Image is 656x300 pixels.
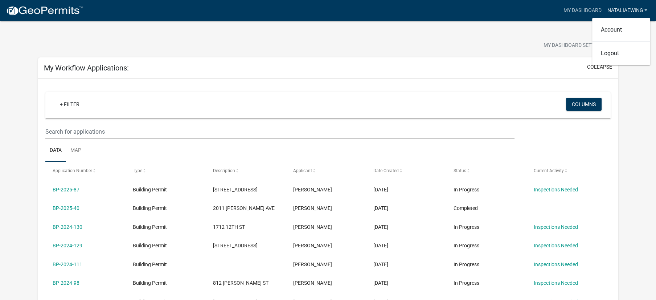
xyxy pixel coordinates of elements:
[454,224,479,230] span: In Progress
[66,139,86,162] a: Map
[133,280,167,286] span: Building Permit
[213,168,235,173] span: Description
[454,280,479,286] span: In Progress
[133,262,167,267] span: Building Permit
[454,262,479,267] span: In Progress
[604,4,650,17] a: NataliaEwing
[206,162,286,179] datatable-header-cell: Description
[373,168,399,173] span: Date Created
[366,162,446,179] datatable-header-cell: Date Created
[133,205,167,211] span: Building Permit
[534,187,578,192] a: Inspections Needed
[534,224,578,230] a: Inspections Needed
[53,224,82,230] a: BP-2024-130
[566,98,602,111] button: Columns
[133,168,142,173] span: Type
[53,280,79,286] a: BP-2024-98
[373,205,388,211] span: 05/01/2025
[213,205,275,211] span: 2011 MORSE AVE
[373,280,388,286] span: 09/06/2024
[544,41,606,50] span: My Dashboard Settings
[293,205,332,211] span: Natalia Ewing
[133,243,167,248] span: Building Permit
[213,243,258,248] span: 1117 WILLOW ST
[293,280,332,286] span: Natalia Ewing
[587,63,612,71] button: collapse
[45,124,514,139] input: Search for applications
[44,64,129,72] h5: My Workflow Applications:
[213,280,268,286] span: 812 DURANT ST
[534,280,578,286] a: Inspections Needed
[454,243,479,248] span: In Progress
[526,162,607,179] datatable-header-cell: Current Activity
[373,187,388,192] span: 07/24/2025
[373,243,388,248] span: 11/20/2024
[446,162,526,179] datatable-header-cell: Status
[454,205,478,211] span: Completed
[373,262,388,267] span: 10/01/2024
[293,168,312,173] span: Applicant
[592,21,650,38] a: Account
[534,262,578,267] a: Inspections Needed
[53,187,79,192] a: BP-2025-87
[213,187,258,192] span: 2802 12TH ST
[286,162,366,179] datatable-header-cell: Applicant
[454,168,466,173] span: Status
[53,262,82,267] a: BP-2024-111
[45,162,126,179] datatable-header-cell: Application Number
[213,224,245,230] span: 1712 12TH ST
[293,262,332,267] span: Natalia Ewing
[293,224,332,230] span: Natalia Ewing
[133,224,167,230] span: Building Permit
[126,162,206,179] datatable-header-cell: Type
[454,187,479,192] span: In Progress
[534,168,564,173] span: Current Activity
[53,243,82,248] a: BP-2024-129
[373,224,388,230] span: 11/20/2024
[560,4,604,17] a: My Dashboard
[538,38,622,53] button: My Dashboard Settingssettings
[293,187,332,192] span: Natalia Ewing
[53,205,79,211] a: BP-2025-40
[133,187,167,192] span: Building Permit
[54,98,85,111] a: + Filter
[592,18,650,65] div: NataliaEwing
[53,168,92,173] span: Application Number
[293,243,332,248] span: Natalia Ewing
[45,139,66,162] a: Data
[592,45,650,62] a: Logout
[534,243,578,248] a: Inspections Needed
